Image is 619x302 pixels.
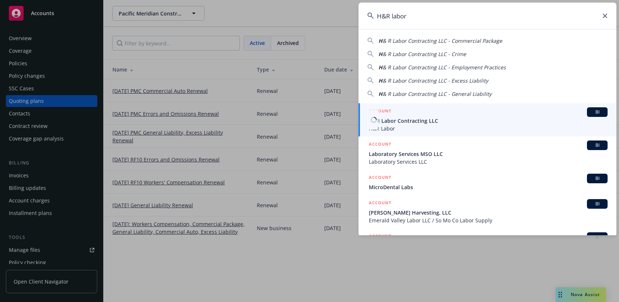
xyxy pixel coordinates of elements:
[378,90,382,97] span: H
[359,228,616,254] a: ACCOUNTBI
[590,201,605,207] span: BI
[359,103,616,136] a: ACCOUNTBIH&R Labor Contracting LLCH&R Labor
[359,195,616,228] a: ACCOUNTBI[PERSON_NAME] Harvesting, LLCEmerald Valley Labor LLC / So Mo Co Labor Supply
[369,140,391,149] h5: ACCOUNT
[382,77,488,84] span: & R Labor Contracting LLC - Excess Liability
[382,90,492,97] span: & R Labor Contracting LLC - General Liability
[378,64,382,71] span: H
[378,77,382,84] span: H
[369,158,608,166] span: Laboratory Services LLC
[369,125,608,132] span: H&R Labor
[378,37,382,44] span: H
[369,199,391,208] h5: ACCOUNT
[590,109,605,115] span: BI
[369,209,608,216] span: [PERSON_NAME] Harvesting, LLC
[590,175,605,182] span: BI
[369,232,391,241] h5: ACCOUNT
[369,107,391,116] h5: ACCOUNT
[359,136,616,170] a: ACCOUNTBILaboratory Services MSO LLCLaboratory Services LLC
[369,183,608,191] span: MicroDental Labs
[382,37,502,44] span: & R Labor Contracting LLC - Commercial Package
[382,51,466,58] span: & R Labor Contracting LLC - Crime
[590,234,605,240] span: BI
[378,51,382,58] span: H
[359,170,616,195] a: ACCOUNTBIMicroDental Labs
[369,117,608,125] span: H&R Labor Contracting LLC
[359,3,616,29] input: Search...
[590,142,605,149] span: BI
[369,150,608,158] span: Laboratory Services MSO LLC
[369,174,391,183] h5: ACCOUNT
[369,216,608,224] span: Emerald Valley Labor LLC / So Mo Co Labor Supply
[382,64,506,71] span: & R Labor Contracting LLC - Employment Practices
